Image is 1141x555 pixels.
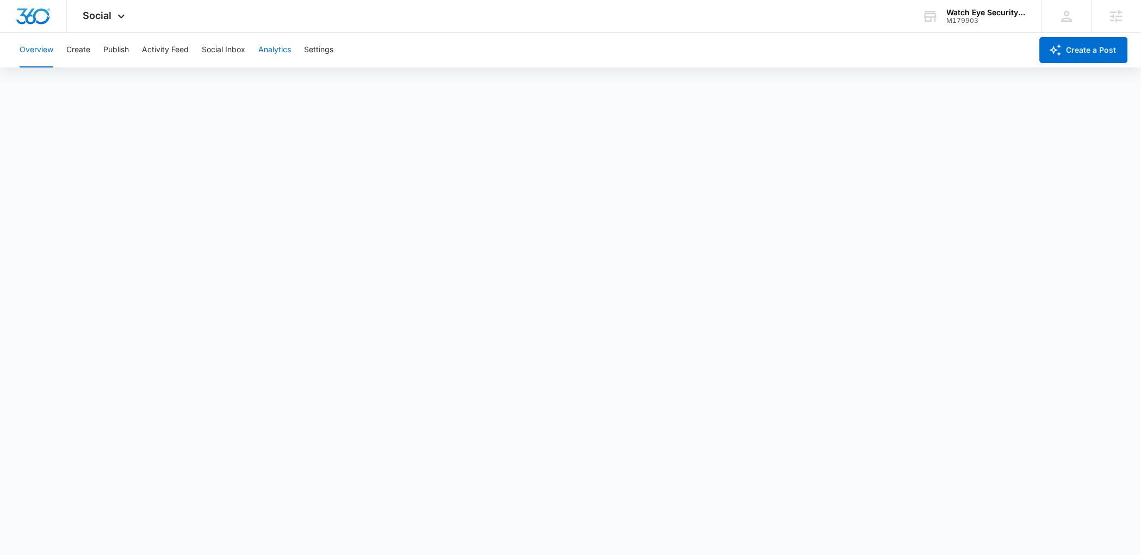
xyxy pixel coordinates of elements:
[83,10,112,21] span: Social
[103,33,129,67] button: Publish
[304,33,333,67] button: Settings
[947,8,1026,17] div: account name
[20,33,53,67] button: Overview
[202,33,245,67] button: Social Inbox
[947,17,1026,24] div: account id
[142,33,189,67] button: Activity Feed
[66,33,90,67] button: Create
[258,33,291,67] button: Analytics
[1040,37,1128,63] button: Create a Post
